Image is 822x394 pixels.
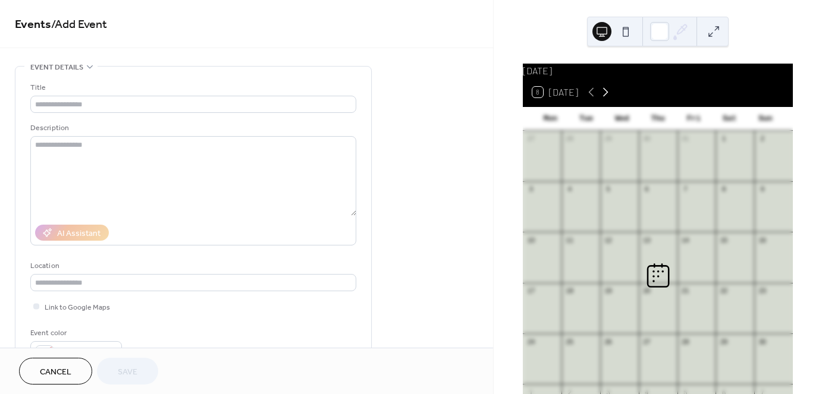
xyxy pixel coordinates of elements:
div: 25 [565,337,574,346]
div: 29 [719,337,728,346]
div: 1 [719,134,728,143]
div: 23 [758,286,767,295]
div: 5 [604,185,613,194]
div: 27 [642,337,651,346]
button: 8[DATE] [528,84,582,100]
div: Tue [568,107,604,131]
div: 9 [758,185,767,194]
span: / Add Event [51,13,107,36]
div: Event color [30,327,120,339]
div: Thu [640,107,676,131]
div: 28 [681,337,690,346]
span: Event details [30,61,83,74]
div: Sat [711,107,747,131]
div: Title [30,81,354,94]
span: Cancel [40,366,71,379]
div: 8 [719,185,728,194]
div: 21 [681,286,690,295]
span: Link to Google Maps [45,301,110,314]
div: Description [30,122,354,134]
div: 14 [681,235,690,244]
div: [DATE] [523,64,793,78]
div: 26 [604,337,613,346]
div: 7 [681,185,690,194]
div: 30 [642,134,651,143]
div: 6 [642,185,651,194]
a: Events [15,13,51,36]
div: 12 [604,235,613,244]
div: 13 [642,235,651,244]
div: 17 [526,286,535,295]
div: 15 [719,235,728,244]
div: 30 [758,337,767,346]
div: 28 [565,134,574,143]
div: 3 [526,185,535,194]
div: Sun [748,107,783,131]
div: Wed [604,107,640,131]
div: Fri [676,107,711,131]
div: 4 [565,185,574,194]
div: 2 [758,134,767,143]
div: Mon [532,107,568,131]
div: 31 [681,134,690,143]
div: 29 [604,134,613,143]
button: Cancel [19,358,92,384]
div: 18 [565,286,574,295]
div: 11 [565,235,574,244]
div: 10 [526,235,535,244]
div: 22 [719,286,728,295]
div: 19 [604,286,613,295]
div: 24 [526,337,535,346]
div: 27 [526,134,535,143]
div: 16 [758,235,767,244]
div: 20 [642,286,651,295]
div: Location [30,260,354,272]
